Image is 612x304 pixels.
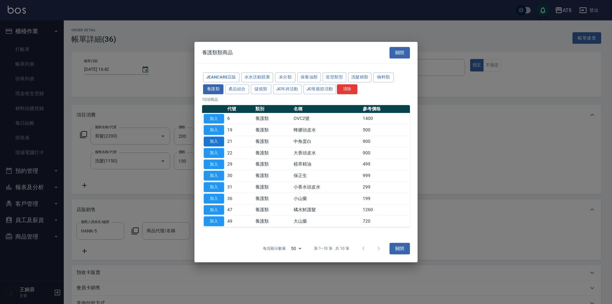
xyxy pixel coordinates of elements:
button: JC母親節活動 [303,84,336,94]
button: 加入 [204,182,224,192]
th: 參考價格 [361,105,410,113]
td: OVC2號 [292,113,361,124]
button: 養護類 [203,84,223,94]
td: 養護類 [254,216,292,227]
td: 30 [226,170,254,182]
td: 植萃精油 [292,159,361,170]
p: 第 1–10 筆 共 10 筆 [314,246,349,251]
button: 造型類型 [323,72,346,82]
td: 大山藥 [292,216,361,227]
td: 橘水鮮護髮 [292,204,361,216]
div: 50 [288,240,304,257]
td: 49 [226,216,254,227]
p: 10 項商品 [202,97,410,102]
button: 加入 [204,125,224,135]
td: 蜂膠頭皮水 [292,124,361,136]
button: 加入 [204,171,224,181]
th: 代號 [226,105,254,113]
button: 加入 [204,137,224,146]
td: 養護類 [254,136,292,147]
button: 加入 [204,114,224,124]
td: 養護類 [254,113,292,124]
th: 名稱 [292,105,361,113]
td: 29 [226,159,254,170]
button: 加入 [204,194,224,204]
button: 清除 [337,84,357,94]
button: 加入 [204,205,224,215]
td: 1260 [361,204,410,216]
button: 加入 [204,216,224,226]
td: 31 [226,182,254,193]
td: 養護類 [254,204,292,216]
td: 1400 [361,113,410,124]
button: 關閉 [390,243,410,255]
td: 720 [361,216,410,227]
td: 47 [226,204,254,216]
button: 保養油類 [297,72,321,82]
td: 199 [361,193,410,204]
button: 關閉 [390,47,410,59]
td: 養護類 [254,170,292,182]
span: 養護類類商品 [202,49,233,56]
button: 加入 [204,159,224,169]
td: 養護類 [254,159,292,170]
td: 999 [361,170,410,182]
td: 中角蛋白 [292,136,361,147]
td: 養護類 [254,147,292,159]
td: 養護類 [254,193,292,204]
td: 保正生 [292,170,361,182]
td: 19 [226,124,254,136]
button: 洗髮精類 [348,72,372,82]
td: 21 [226,136,254,147]
th: 類別 [254,105,292,113]
button: 物料類 [373,72,394,82]
button: JC年終活動 [273,84,302,94]
td: 499 [361,159,410,170]
p: 每頁顯示數量 [263,246,286,251]
td: 小香水頭皮水 [292,182,361,193]
td: 6 [226,113,254,124]
td: 22 [226,147,254,159]
td: 500 [361,124,410,136]
button: 產品組合 [225,84,249,94]
td: 900 [361,136,410,147]
td: 小山藥 [292,193,361,204]
td: 299 [361,182,410,193]
button: 加入 [204,148,224,158]
td: 養護類 [254,182,292,193]
td: 養護類 [254,124,292,136]
button: 儲值類 [251,84,271,94]
button: JeanCare店販 [203,72,239,82]
button: 水水活動競賽 [241,72,273,82]
td: 36 [226,193,254,204]
td: 大香頭皮水 [292,147,361,159]
td: 900 [361,147,410,159]
button: 未分類 [275,72,295,82]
